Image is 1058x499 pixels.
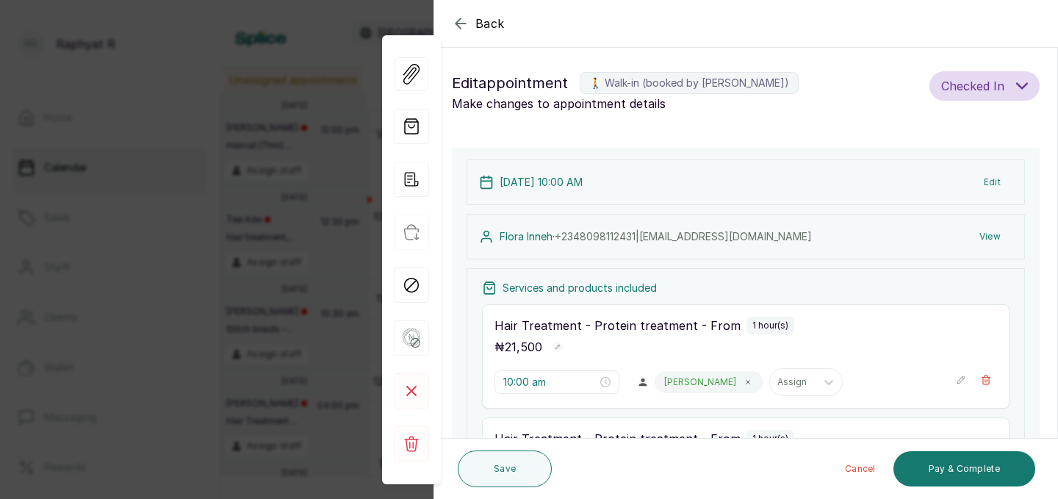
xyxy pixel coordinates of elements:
[452,15,505,32] button: Back
[972,169,1012,195] button: Edit
[833,451,888,487] button: Cancel
[752,433,788,445] p: 1 hour(s)
[752,320,788,331] p: 1 hour(s)
[500,175,583,190] p: [DATE] 10:00 AM
[929,71,1040,101] button: Checked In
[458,450,552,487] button: Save
[494,338,542,356] p: ₦
[580,72,799,94] label: 🚶 Walk-in (booked by [PERSON_NAME])
[452,71,568,95] span: Edit appointment
[475,15,505,32] span: Back
[500,229,812,244] p: Flora Inneh ·
[494,430,741,448] p: Hair Treatment - Protein treatment - From
[968,223,1012,250] button: View
[452,95,924,112] p: Make changes to appointment details
[505,340,542,354] span: 21,500
[893,451,1035,487] button: Pay & Complete
[503,281,657,295] p: Services and products included
[503,374,597,390] input: Select time
[555,230,812,243] span: +234 8098112431 | [EMAIL_ADDRESS][DOMAIN_NAME]
[941,77,1004,95] span: Checked In
[494,317,741,334] p: Hair Treatment - Protein treatment - From
[664,376,736,388] p: [PERSON_NAME]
